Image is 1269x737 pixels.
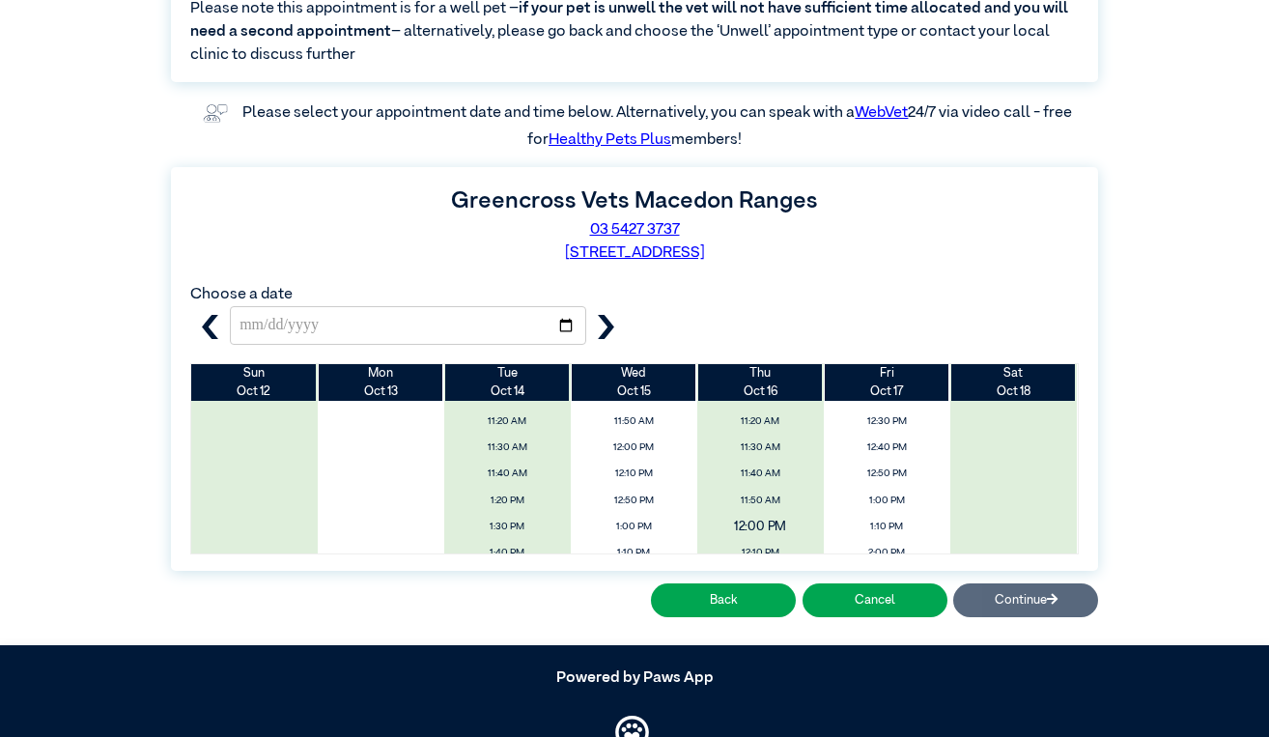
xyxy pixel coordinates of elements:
th: Oct 13 [318,364,444,401]
button: Back [651,583,796,617]
span: 11:40 AM [449,463,565,485]
th: Oct 17 [824,364,950,401]
th: Oct 14 [444,364,571,401]
span: 2:00 PM [829,542,945,564]
th: Oct 12 [191,364,318,401]
span: 11:30 AM [449,437,565,459]
span: 11:40 AM [702,463,818,485]
span: 11:50 AM [576,411,691,433]
span: 1:10 PM [829,516,945,538]
span: 1:40 PM [449,542,565,564]
span: 1:00 PM [829,490,945,512]
span: 12:40 PM [829,437,945,459]
label: Greencross Vets Macedon Ranges [451,189,818,213]
button: Cancel [803,583,947,617]
span: 11:20 AM [449,411,565,433]
span: 12:10 PM [702,542,818,564]
span: 12:50 PM [829,463,945,485]
span: 12:50 PM [576,490,691,512]
th: Oct 16 [697,364,824,401]
th: Oct 15 [571,364,697,401]
label: Choose a date [190,287,293,302]
a: WebVet [855,105,908,121]
span: 1:30 PM [449,516,565,538]
span: 1:20 PM [449,490,565,512]
a: Healthy Pets Plus [549,132,671,148]
span: 12:00 PM [576,437,691,459]
span: 12:10 PM [576,463,691,485]
a: [STREET_ADDRESS] [565,245,705,261]
span: 12:30 PM [829,411,945,433]
img: vet [197,98,234,128]
span: 12:00 PM [685,512,835,541]
span: if your pet is unwell the vet will not have sufficient time allocated and you will need a second ... [190,1,1068,40]
label: Please select your appointment date and time below. Alternatively, you can speak with a 24/7 via ... [242,105,1075,148]
th: Oct 18 [950,364,1077,401]
span: 11:20 AM [702,411,818,433]
span: 11:50 AM [702,490,818,512]
span: 1:00 PM [576,516,691,538]
h5: Powered by Paws App [171,669,1098,688]
a: 03 5427 3737 [590,222,680,238]
span: 11:30 AM [702,437,818,459]
span: 1:10 PM [576,542,691,564]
